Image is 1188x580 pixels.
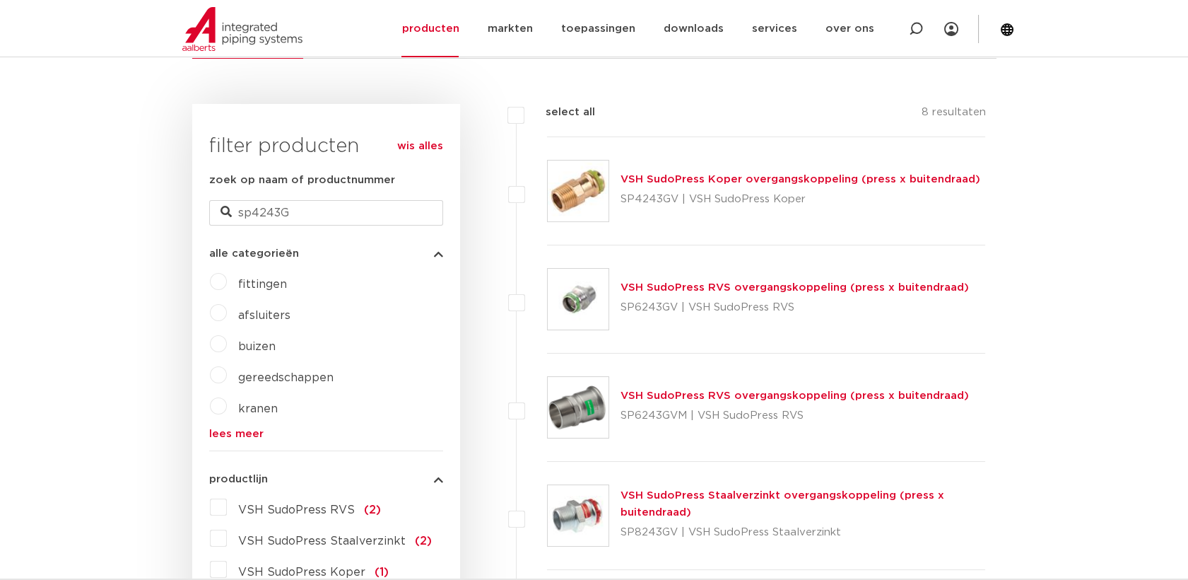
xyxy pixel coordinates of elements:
[548,377,608,438] img: Thumbnail for VSH SudoPress RVS overgangskoppeling (press x buitendraad)
[238,310,290,321] a: afsluiters
[415,535,432,547] span: (2)
[364,504,381,516] span: (2)
[209,132,443,161] h3: filter producten
[621,174,980,185] a: VSH SudoPress Koper overgangskoppeling (press x buitendraad)
[238,279,287,290] a: fittingen
[238,341,276,352] a: buizen
[209,248,299,259] span: alle categorieën
[548,269,608,330] img: Thumbnail for VSH SudoPress RVS overgangskoppeling (press x buitendraad)
[375,567,389,578] span: (1)
[238,403,278,414] a: kranen
[548,161,608,221] img: Thumbnail for VSH SudoPress Koper overgangskoppeling (press x buitendraad)
[238,372,334,383] a: gereedschappen
[209,200,443,226] input: zoeken
[548,485,608,546] img: Thumbnail for VSH SudoPress Staalverzinkt overgangskoppeling (press x buitendraad)
[397,138,443,155] a: wis alles
[209,172,395,189] label: zoek op naam of productnummer
[209,248,443,259] button: alle categorieën
[209,429,443,439] a: lees meer
[621,296,969,319] p: SP6243GV | VSH SudoPress RVS
[238,504,355,516] span: VSH SudoPress RVS
[238,567,365,578] span: VSH SudoPress Koper
[621,405,969,427] p: SP6243GVM | VSH SudoPress RVS
[621,282,969,293] a: VSH SudoPress RVS overgangskoppeling (press x buitendraad)
[209,474,268,485] span: productlijn
[524,104,595,121] label: select all
[238,535,406,547] span: VSH SudoPress Staalverzinkt
[621,521,986,544] p: SP8243GV | VSH SudoPress Staalverzinkt
[621,490,944,518] a: VSH SudoPress Staalverzinkt overgangskoppeling (press x buitendraad)
[921,104,985,126] p: 8 resultaten
[621,188,980,211] p: SP4243GV | VSH SudoPress Koper
[621,390,969,401] a: VSH SudoPress RVS overgangskoppeling (press x buitendraad)
[209,474,443,485] button: productlijn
